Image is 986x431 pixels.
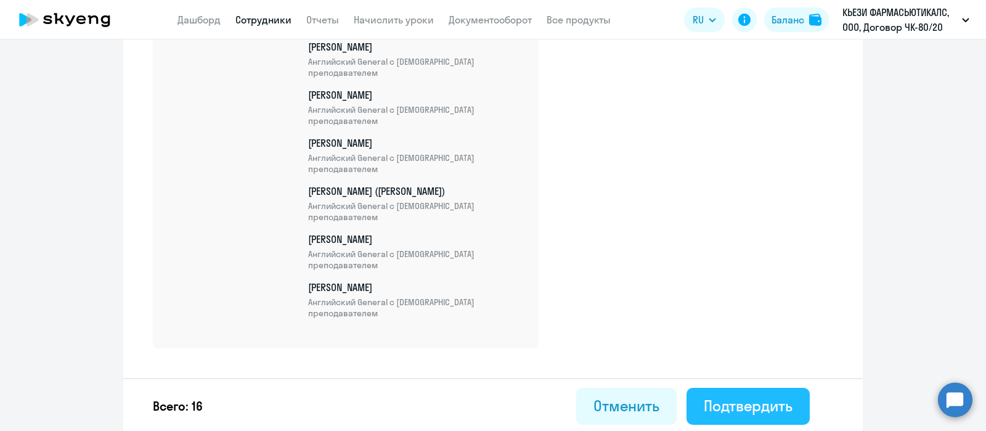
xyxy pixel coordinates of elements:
[308,297,524,319] span: Английский General с [DEMOGRAPHIC_DATA] преподавателем
[842,5,957,35] p: КЬЕЗИ ФАРМАСЬЮТИКАЛС, ООО, Договор ЧК-80/20
[836,5,976,35] button: КЬЕЗИ ФАРМАСЬЮТИКАЛС, ООО, Договор ЧК-80/20
[354,14,434,26] a: Начислить уроки
[153,398,203,415] p: Всего: 16
[308,248,524,271] span: Английский General с [DEMOGRAPHIC_DATA] преподавателем
[308,136,524,174] p: [PERSON_NAME]
[593,396,659,416] div: Отменить
[308,232,524,271] p: [PERSON_NAME]
[547,14,611,26] a: Все продукты
[306,14,339,26] a: Отчеты
[308,152,524,174] span: Английский General с [DEMOGRAPHIC_DATA] преподавателем
[576,388,677,425] button: Отменить
[308,184,524,223] p: [PERSON_NAME] ([PERSON_NAME])
[235,14,291,26] a: Сотрудники
[308,56,524,78] span: Английский General с [DEMOGRAPHIC_DATA] преподавателем
[764,7,829,32] button: Балансbalance
[693,12,704,27] span: RU
[308,88,524,126] p: [PERSON_NAME]
[704,396,792,416] div: Подтвердить
[687,388,810,425] button: Подтвердить
[308,281,524,319] p: [PERSON_NAME]
[772,12,804,27] div: Баланс
[177,14,221,26] a: Дашборд
[308,200,524,223] span: Английский General с [DEMOGRAPHIC_DATA] преподавателем
[308,40,524,78] p: [PERSON_NAME]
[449,14,532,26] a: Документооборот
[809,14,821,26] img: balance
[684,7,725,32] button: RU
[308,104,524,126] span: Английский General с [DEMOGRAPHIC_DATA] преподавателем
